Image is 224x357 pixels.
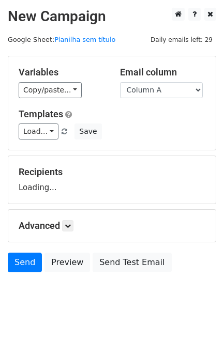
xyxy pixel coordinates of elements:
a: Daily emails left: 29 [147,36,216,43]
h5: Recipients [19,166,205,178]
a: Send [8,253,42,272]
a: Send Test Email [93,253,171,272]
button: Save [74,123,101,139]
span: Daily emails left: 29 [147,34,216,45]
div: Loading... [19,166,205,193]
a: Planilha sem título [54,36,115,43]
h5: Advanced [19,220,205,231]
h2: New Campaign [8,8,216,25]
a: Copy/paste... [19,82,82,98]
h5: Email column [120,67,206,78]
a: Load... [19,123,58,139]
a: Templates [19,108,63,119]
h5: Variables [19,67,104,78]
small: Google Sheet: [8,36,115,43]
a: Preview [44,253,90,272]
